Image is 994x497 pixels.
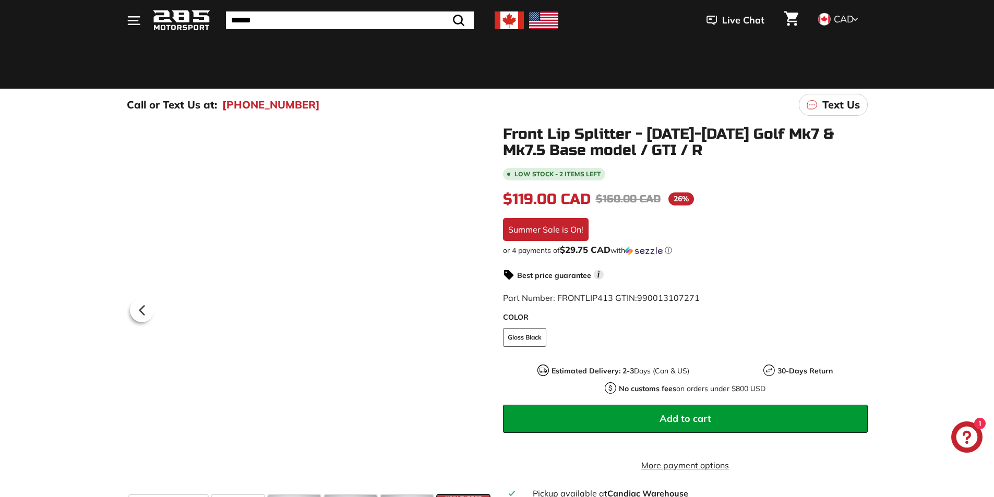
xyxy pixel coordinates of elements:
[668,192,694,205] span: 26%
[834,13,854,25] span: CAD
[777,366,833,375] strong: 30-Days Return
[552,366,634,375] strong: Estimated Delivery: 2-3
[503,190,591,208] span: $119.00 CAD
[222,97,320,113] a: [PHONE_NUMBER]
[625,246,663,256] img: Sezzle
[514,171,601,177] span: Low stock - 2 items left
[226,11,474,29] input: Search
[948,421,986,455] inbox-online-store-chat: Shopify online store chat
[560,244,610,255] span: $29.75 CAD
[503,126,868,159] h1: Front Lip Splitter - [DATE]-[DATE] Golf Mk7 & Mk7.5 Base model / GTI / R
[503,245,868,256] div: or 4 payments of$29.75 CADwithSezzle Click to learn more about Sezzle
[619,383,765,394] p: on orders under $800 USD
[822,97,860,113] p: Text Us
[637,293,700,303] span: 990013107271
[619,384,676,393] strong: No customs fees
[503,459,868,471] a: More payment options
[660,413,711,425] span: Add to cart
[503,312,868,323] label: COLOR
[503,293,700,303] span: Part Number: FRONTLIP413 GTIN:
[799,94,868,116] a: Text Us
[503,245,868,256] div: or 4 payments of with
[722,14,764,27] span: Live Chat
[552,366,689,377] p: Days (Can & US)
[127,97,217,113] p: Call or Text Us at:
[778,3,805,38] a: Cart
[153,8,210,33] img: Logo_285_Motorsport_areodynamics_components
[517,271,591,280] strong: Best price guarantee
[693,7,778,33] button: Live Chat
[503,405,868,433] button: Add to cart
[594,270,604,280] span: i
[596,192,661,205] span: $160.00 CAD
[503,218,589,241] div: Summer Sale is On!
